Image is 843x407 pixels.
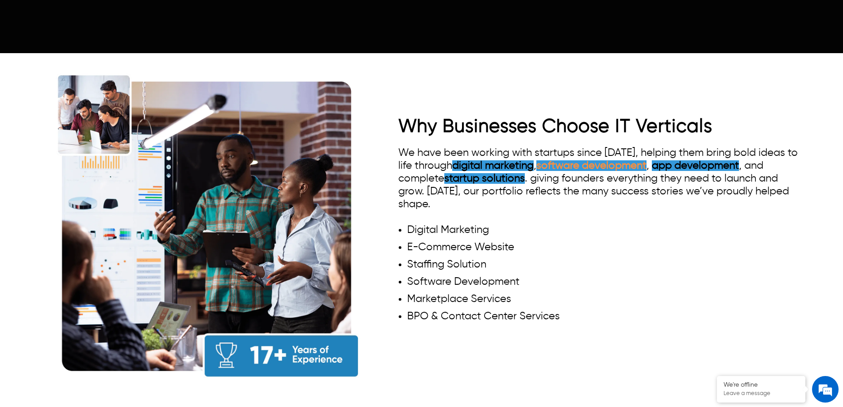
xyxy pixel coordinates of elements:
[407,241,801,254] li: E-Commerce Website
[444,173,525,184] a: startup solutions
[407,293,801,306] li: Marketplace Services
[398,147,801,327] div: We have been working with startups since [DATE], helping them bring bold ideas to life through , ...
[724,381,799,389] div: We're offline
[398,117,712,136] strong: Why Businesses Choose IT Verticals
[407,310,801,323] li: BPO & Contact Center Services
[452,160,534,171] a: digital marketing
[53,71,363,381] img: startups
[652,160,739,171] a: app development
[536,160,647,171] a: software development
[407,275,801,288] li: Software Development
[407,224,801,236] li: Digital Marketing
[407,258,801,271] li: Staffing Solution
[724,390,799,397] p: Leave a message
